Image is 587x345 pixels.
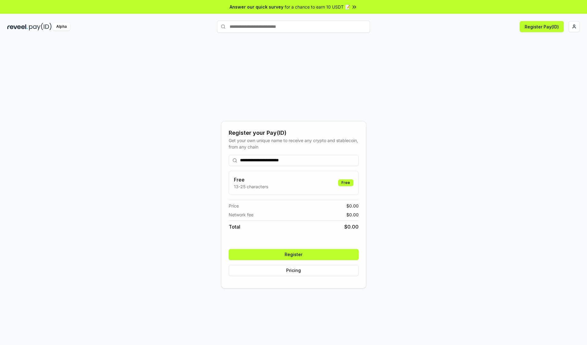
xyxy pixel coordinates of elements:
[53,23,70,31] div: Alpha
[229,137,359,150] div: Get your own unique name to receive any crypto and stablecoin, from any chain
[29,23,52,31] img: pay_id
[344,223,359,230] span: $ 0.00
[229,223,240,230] span: Total
[346,211,359,218] span: $ 0.00
[285,4,350,10] span: for a chance to earn 10 USDT 📝
[229,211,253,218] span: Network fee
[230,4,283,10] span: Answer our quick survey
[229,203,239,209] span: Price
[234,176,268,183] h3: Free
[229,129,359,137] div: Register your Pay(ID)
[520,21,564,32] button: Register Pay(ID)
[338,179,353,186] div: Free
[346,203,359,209] span: $ 0.00
[229,265,359,276] button: Pricing
[7,23,28,31] img: reveel_dark
[234,183,268,190] p: 13-25 characters
[229,249,359,260] button: Register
